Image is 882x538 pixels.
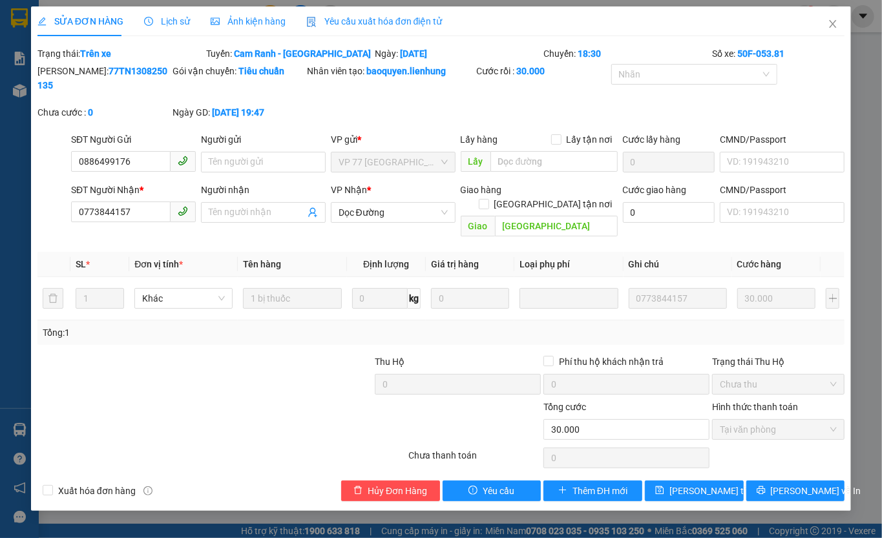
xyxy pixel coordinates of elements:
[629,288,727,309] input: Ghi Chú
[341,481,440,501] button: deleteHủy Đơn Hàng
[431,259,479,269] span: Giá trị hàng
[353,486,362,496] span: delete
[737,288,816,309] input: 0
[543,402,586,412] span: Tổng cước
[306,17,317,27] img: icon
[243,288,341,309] input: VD: Bàn, Ghế
[489,197,618,211] span: [GEOGRAPHIC_DATA] tận nơi
[368,484,427,498] span: Hủy Đơn Hàng
[712,355,845,369] div: Trạng thái Thu Hộ
[828,19,838,29] span: close
[669,484,773,498] span: [PERSON_NAME] thay đổi
[746,481,845,501] button: printer[PERSON_NAME] và In
[373,47,542,61] div: Ngày:
[367,66,446,76] b: baoquyen.lienhung
[737,259,782,269] span: Cước hàng
[720,132,845,147] div: CMND/Passport
[514,252,623,277] th: Loại phụ phí
[815,6,851,43] button: Close
[461,216,495,236] span: Giao
[37,105,170,119] div: Chưa cước :
[461,134,498,145] span: Lấy hàng
[243,259,281,269] span: Tên hàng
[331,132,456,147] div: VP gửi
[339,203,448,222] span: Dọc Đường
[37,16,123,26] span: SỬA ĐƠN HÀNG
[37,17,47,26] span: edit
[238,66,284,76] b: Tiêu chuẩn
[144,16,190,26] span: Lịch sử
[308,64,474,78] div: Nhân viên tạo:
[720,420,837,439] span: Tại văn phòng
[476,64,609,78] div: Cước rồi :
[578,48,601,59] b: 18:30
[408,288,421,309] span: kg
[443,481,541,501] button: exclamation-circleYêu cầu
[212,107,264,118] b: [DATE] 19:47
[178,206,188,216] span: phone
[483,484,514,498] span: Yêu cầu
[173,105,305,119] div: Ngày GD:
[431,288,510,309] input: 0
[76,259,86,269] span: SL
[407,448,542,471] div: Chưa thanh toán
[178,156,188,166] span: phone
[173,64,305,78] div: Gói vận chuyển:
[543,481,642,501] button: plusThêm ĐH mới
[542,47,711,61] div: Chuyến:
[308,207,318,218] span: user-add
[645,481,744,501] button: save[PERSON_NAME] thay đổi
[720,183,845,197] div: CMND/Passport
[826,288,839,309] button: plus
[623,152,715,172] input: Cước lấy hàng
[490,151,618,172] input: Dọc đường
[554,355,669,369] span: Phí thu hộ khách nhận trả
[43,288,63,309] button: delete
[737,48,784,59] b: 50F-053.81
[144,17,153,26] span: clock-circle
[712,402,798,412] label: Hình thức thanh toán
[36,47,205,61] div: Trạng thái:
[461,185,502,195] span: Giao hàng
[623,202,715,223] input: Cước giao hàng
[88,107,93,118] b: 0
[720,375,837,394] span: Chưa thu
[495,216,618,236] input: Dọc đường
[211,16,286,26] span: Ảnh kiện hàng
[711,47,846,61] div: Số xe:
[201,183,326,197] div: Người nhận
[53,484,141,498] span: Xuất hóa đơn hàng
[37,64,170,92] div: [PERSON_NAME]:
[375,357,404,367] span: Thu Hộ
[205,47,373,61] div: Tuyến:
[757,486,766,496] span: printer
[623,185,687,195] label: Cước giao hàng
[71,183,196,197] div: SĐT Người Nhận
[339,152,448,172] span: VP 77 Thái Nguyên
[142,289,225,308] span: Khác
[201,132,326,147] div: Người gửi
[655,486,664,496] span: save
[558,486,567,496] span: plus
[562,132,618,147] span: Lấy tận nơi
[234,48,371,59] b: Cam Ranh - [GEOGRAPHIC_DATA]
[331,185,367,195] span: VP Nhận
[624,252,732,277] th: Ghi chú
[623,134,681,145] label: Cước lấy hàng
[771,484,861,498] span: [PERSON_NAME] và In
[468,486,478,496] span: exclamation-circle
[80,48,111,59] b: Trên xe
[461,151,490,172] span: Lấy
[306,16,443,26] span: Yêu cầu xuất hóa đơn điện tử
[134,259,183,269] span: Đơn vị tính
[43,326,342,340] div: Tổng: 1
[71,132,196,147] div: SĐT Người Gửi
[211,17,220,26] span: picture
[363,259,409,269] span: Định lượng
[143,486,152,495] span: info-circle
[572,484,627,498] span: Thêm ĐH mới
[516,66,545,76] b: 30.000
[400,48,427,59] b: [DATE]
